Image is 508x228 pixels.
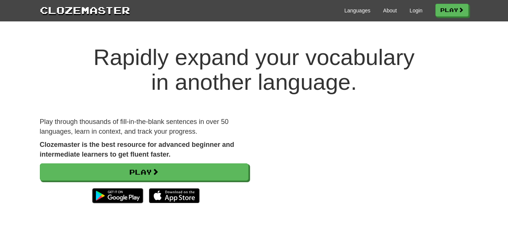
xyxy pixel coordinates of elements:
a: About [383,7,397,14]
strong: Clozemaster is the best resource for advanced beginner and intermediate learners to get fluent fa... [40,141,234,158]
a: Clozemaster [40,3,130,17]
a: Login [409,7,422,14]
img: Get it on Google Play [88,184,147,207]
a: Play [435,4,469,17]
p: Play through thousands of fill-in-the-blank sentences in over 50 languages, learn in context, and... [40,117,249,136]
img: Download_on_the_App_Store_Badge_US-UK_135x40-25178aeef6eb6b83b96f5f2d004eda3bffbb37122de64afbaef7... [149,188,200,203]
a: Play [40,163,249,181]
a: Languages [344,7,370,14]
